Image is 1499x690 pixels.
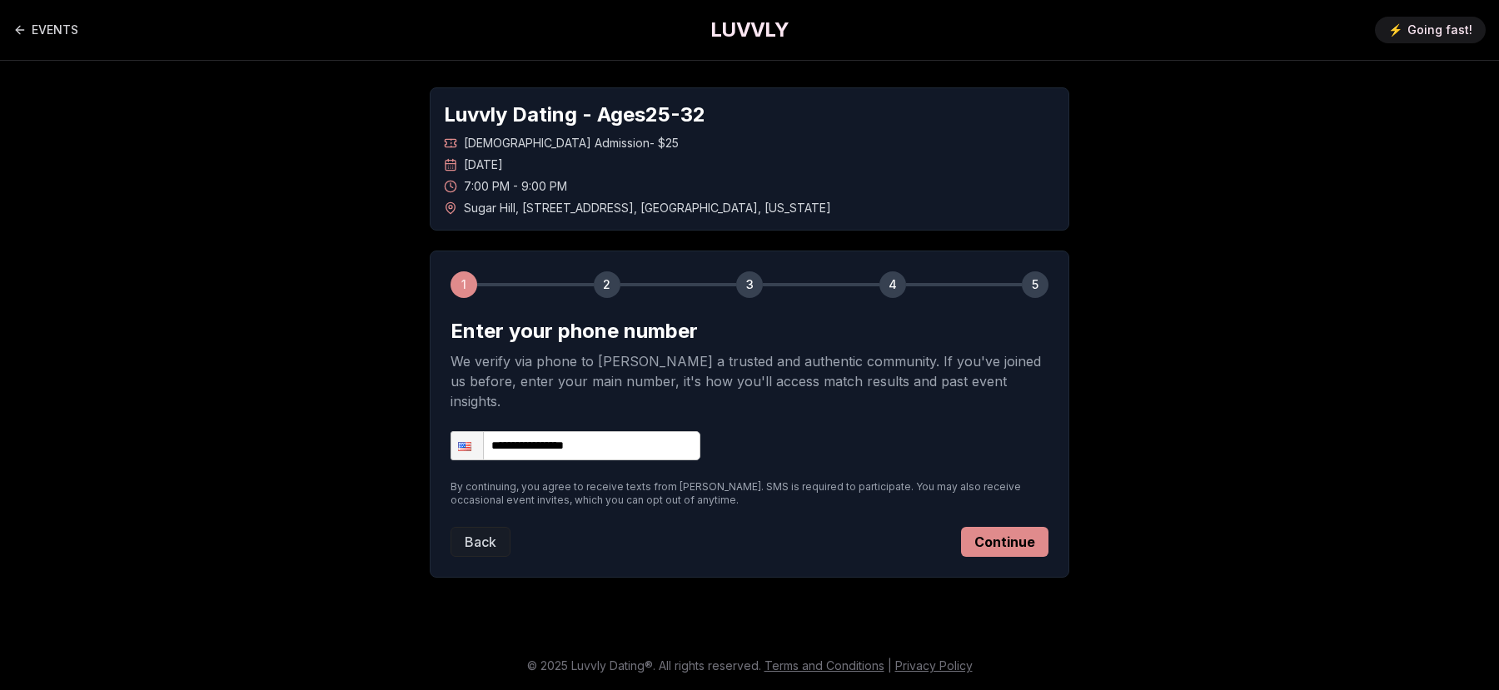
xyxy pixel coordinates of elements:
[451,271,477,298] div: 1
[764,658,884,673] a: Terms and Conditions
[1022,271,1048,298] div: 5
[464,135,679,151] span: [DEMOGRAPHIC_DATA] Admission - $25
[895,658,973,673] a: Privacy Policy
[444,102,1055,128] h1: Luvvly Dating - Ages 25 - 32
[1407,22,1472,38] span: Going fast!
[451,480,1048,507] p: By continuing, you agree to receive texts from [PERSON_NAME]. SMS is required to participate. You...
[451,318,1048,345] h2: Enter your phone number
[451,351,1048,411] p: We verify via phone to [PERSON_NAME] a trusted and authentic community. If you've joined us befor...
[13,13,78,47] a: Back to events
[464,200,831,216] span: Sugar Hill , [STREET_ADDRESS] , [GEOGRAPHIC_DATA] , [US_STATE]
[961,527,1048,557] button: Continue
[451,527,510,557] button: Back
[888,658,892,673] span: |
[1388,22,1402,38] span: ⚡️
[710,17,789,43] a: LUVVLY
[879,271,906,298] div: 4
[736,271,763,298] div: 3
[594,271,620,298] div: 2
[464,178,567,195] span: 7:00 PM - 9:00 PM
[464,156,503,173] span: [DATE]
[451,432,483,459] div: United States: + 1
